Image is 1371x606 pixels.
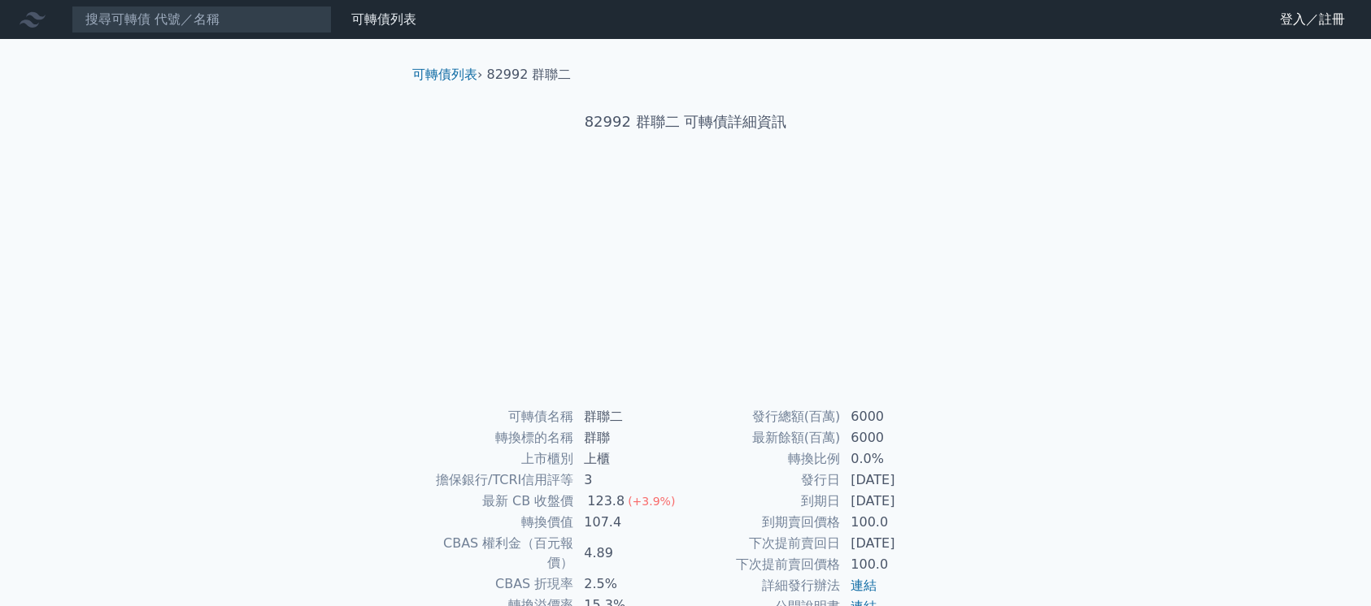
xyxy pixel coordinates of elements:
td: 轉換標的名稱 [419,427,574,448]
td: 3 [574,470,685,491]
td: 下次提前賣回價格 [685,554,841,575]
a: 連結 [851,578,877,593]
td: 可轉債名稱 [419,406,574,427]
td: 詳細發行辦法 [685,575,841,596]
td: 到期賣回價格 [685,512,841,533]
td: 擔保銀行/TCRI信用評等 [419,470,574,491]
td: 107.4 [574,512,685,533]
td: 0.0% [841,448,952,470]
div: 123.8 [584,491,628,511]
td: CBAS 權利金（百元報價） [419,533,574,574]
td: 發行日 [685,470,841,491]
input: 搜尋可轉債 代號／名稱 [72,6,332,33]
li: 82992 群聯二 [487,65,572,84]
td: [DATE] [841,470,952,491]
td: [DATE] [841,491,952,512]
td: 最新餘額(百萬) [685,427,841,448]
h1: 82992 群聯二 可轉債詳細資訊 [399,110,972,133]
td: 到期日 [685,491,841,512]
td: 4.89 [574,533,685,574]
a: 可轉債列表 [351,11,416,27]
td: 100.0 [841,554,952,575]
td: 下次提前賣回日 [685,533,841,554]
a: 登入／註冊 [1267,6,1358,32]
a: 可轉債列表 [412,67,477,82]
td: 群聯 [574,427,685,448]
td: 轉換比例 [685,448,841,470]
td: 100.0 [841,512,952,533]
td: 最新 CB 收盤價 [419,491,574,512]
td: 上市櫃別 [419,448,574,470]
td: [DATE] [841,533,952,554]
td: 6000 [841,427,952,448]
td: 轉換價值 [419,512,574,533]
td: 發行總額(百萬) [685,406,841,427]
td: 6000 [841,406,952,427]
td: 上櫃 [574,448,685,470]
span: (+3.9%) [628,495,675,508]
td: 2.5% [574,574,685,595]
td: 群聯二 [574,406,685,427]
li: › [412,65,482,84]
td: CBAS 折現率 [419,574,574,595]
